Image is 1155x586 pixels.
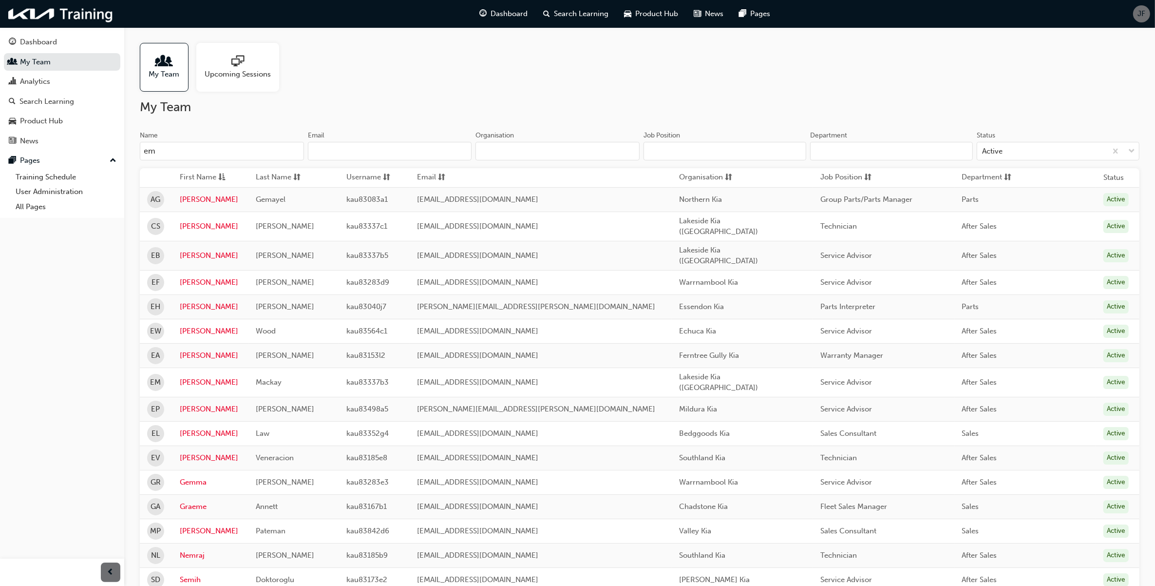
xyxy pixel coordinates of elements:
[679,327,716,335] span: Echuca Kia
[679,246,758,266] span: Lakeside Kia ([GEOGRAPHIC_DATA])
[820,327,872,335] span: Service Advisor
[1103,276,1129,289] div: Active
[346,527,389,535] span: kau83842d6
[1103,349,1129,362] div: Active
[820,378,872,387] span: Service Advisor
[308,131,324,140] div: Email
[4,53,120,71] a: My Team
[180,221,241,232] a: [PERSON_NAME]
[231,55,244,69] span: sessionType_ONLINE_URL-icon
[4,132,120,150] a: News
[417,405,655,413] span: [PERSON_NAME][EMAIL_ADDRESS][PERSON_NAME][DOMAIN_NAME]
[417,575,538,584] span: [EMAIL_ADDRESS][DOMAIN_NAME]
[820,527,876,535] span: Sales Consultant
[679,502,728,511] span: Chadstone Kia
[1103,325,1129,338] div: Active
[417,222,538,231] span: [EMAIL_ADDRESS][DOMAIN_NAME]
[180,301,241,313] a: [PERSON_NAME]
[151,428,160,439] span: EL
[150,326,161,337] span: EW
[810,131,847,140] div: Department
[151,301,161,313] span: EH
[256,195,285,204] span: Gemayel
[554,8,609,20] span: Search Learning
[4,73,120,91] a: Analytics
[180,326,241,337] a: [PERSON_NAME]
[417,351,538,360] span: [EMAIL_ADDRESS][DOMAIN_NAME]
[617,4,686,24] a: car-iconProduct Hub
[346,478,389,487] span: kau83283e3
[256,478,314,487] span: [PERSON_NAME]
[1103,476,1129,489] div: Active
[256,172,309,184] button: Last Namesorting-icon
[180,452,241,464] a: [PERSON_NAME]
[417,502,538,511] span: [EMAIL_ADDRESS][DOMAIN_NAME]
[679,429,730,438] span: Bedggoods Kia
[4,33,120,51] a: Dashboard
[256,575,294,584] span: Doktoroglu
[180,526,241,537] a: [PERSON_NAME]
[20,76,50,87] div: Analytics
[218,172,226,184] span: asc-icon
[820,453,857,462] span: Technician
[205,69,271,80] span: Upcoming Sessions
[962,278,997,287] span: After Sales
[151,550,160,561] span: NL
[346,378,389,387] span: kau83337b3
[820,195,912,204] span: Group Parts/Parts Manager
[962,172,1003,184] span: Department
[962,453,997,462] span: After Sales
[12,199,120,215] a: All Pages
[151,277,160,288] span: EF
[256,251,314,260] span: [PERSON_NAME]
[346,327,387,335] span: kau83564c1
[256,405,314,413] span: [PERSON_NAME]
[383,172,390,184] span: sorting-icon
[346,453,387,462] span: kau83185e8
[417,527,538,535] span: [EMAIL_ADDRESS][DOMAIN_NAME]
[5,4,117,24] img: kia-training
[751,8,771,20] span: Pages
[679,195,722,204] span: Northern Kia
[475,131,514,140] div: Organisation
[1103,427,1129,440] div: Active
[417,551,538,560] span: [EMAIL_ADDRESS][DOMAIN_NAME]
[820,278,872,287] span: Service Advisor
[705,8,724,20] span: News
[9,78,16,86] span: chart-icon
[417,429,538,438] span: [EMAIL_ADDRESS][DOMAIN_NAME]
[491,8,528,20] span: Dashboard
[820,478,872,487] span: Service Advisor
[480,8,487,20] span: guage-icon
[694,8,701,20] span: news-icon
[739,8,747,20] span: pages-icon
[1103,172,1124,183] th: Status
[151,350,160,361] span: EA
[962,575,997,584] span: After Sales
[679,575,750,584] span: [PERSON_NAME] Kia
[151,526,161,537] span: MP
[12,170,120,185] a: Training Schedule
[820,575,872,584] span: Service Advisor
[256,172,291,184] span: Last Name
[472,4,536,24] a: guage-iconDashboard
[962,551,997,560] span: After Sales
[180,404,241,415] a: [PERSON_NAME]
[256,222,314,231] span: [PERSON_NAME]
[180,574,241,586] a: Semih
[110,155,116,167] span: up-icon
[256,453,294,462] span: Veneracion
[346,351,385,360] span: kau83153l2
[9,117,16,126] span: car-icon
[820,502,887,511] span: Fleet Sales Manager
[293,172,301,184] span: sorting-icon
[679,278,738,287] span: Warrnambool Kia
[256,327,276,335] span: Wood
[180,550,241,561] a: Nemraj
[140,131,158,140] div: Name
[20,136,38,147] div: News
[644,131,680,140] div: Job Position
[977,131,995,140] div: Status
[962,327,997,335] span: After Sales
[1103,249,1129,262] div: Active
